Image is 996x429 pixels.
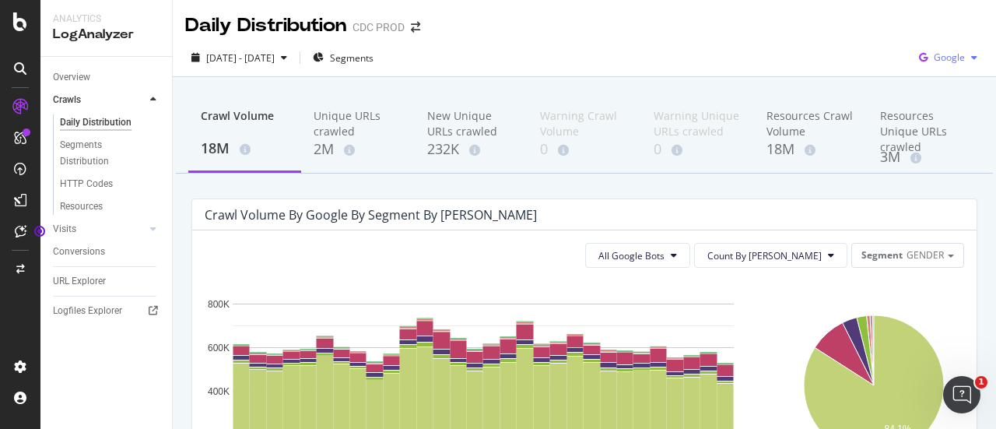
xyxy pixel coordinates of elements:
[913,45,984,70] button: Google
[540,139,628,160] div: 0
[53,221,146,237] a: Visits
[208,343,230,353] text: 600K
[766,139,854,160] div: 18M
[60,114,132,131] div: Daily Distribution
[330,51,373,65] span: Segments
[53,244,105,260] div: Conversions
[707,249,822,262] span: Count By Day
[53,69,90,86] div: Overview
[60,137,161,170] a: Segments Distribution
[880,108,968,147] div: Resources Unique URLs crawled
[314,139,402,160] div: 2M
[60,199,103,215] div: Resources
[53,92,81,108] div: Crawls
[53,303,122,319] div: Logfiles Explorer
[53,273,106,290] div: URL Explorer
[208,299,230,310] text: 800K
[654,139,742,160] div: 0
[205,207,537,223] div: Crawl Volume by google by Segment by [PERSON_NAME]
[60,176,113,192] div: HTTP Codes
[60,114,161,131] a: Daily Distribution
[201,108,289,138] div: Crawl Volume
[53,244,161,260] a: Conversions
[540,108,628,139] div: Warning Crawl Volume
[53,273,161,290] a: URL Explorer
[427,139,515,160] div: 232K
[943,376,980,413] iframe: Intercom live chat
[60,199,161,215] a: Resources
[53,26,160,44] div: LogAnalyzer
[185,45,293,70] button: [DATE] - [DATE]
[598,249,665,262] span: All Google Bots
[411,22,420,33] div: arrow-right-arrow-left
[307,45,380,70] button: Segments
[934,51,965,64] span: Google
[861,248,903,262] span: Segment
[53,69,161,86] a: Overview
[314,108,402,139] div: Unique URLs crawled
[33,224,47,238] div: Tooltip anchor
[60,176,161,192] a: HTTP Codes
[427,108,515,139] div: New Unique URLs crawled
[53,12,160,26] div: Analytics
[206,51,275,65] span: [DATE] - [DATE]
[907,248,944,262] span: GENDER
[975,376,987,389] span: 1
[352,19,405,35] div: CDC PROD
[201,139,289,159] div: 18M
[766,108,854,139] div: Resources Crawl Volume
[53,221,76,237] div: Visits
[60,137,146,170] div: Segments Distribution
[53,92,146,108] a: Crawls
[654,108,742,139] div: Warning Unique URLs crawled
[208,386,230,397] text: 400K
[880,147,968,167] div: 3M
[585,243,690,268] button: All Google Bots
[53,303,161,319] a: Logfiles Explorer
[694,243,847,268] button: Count By [PERSON_NAME]
[185,12,346,39] div: Daily Distribution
